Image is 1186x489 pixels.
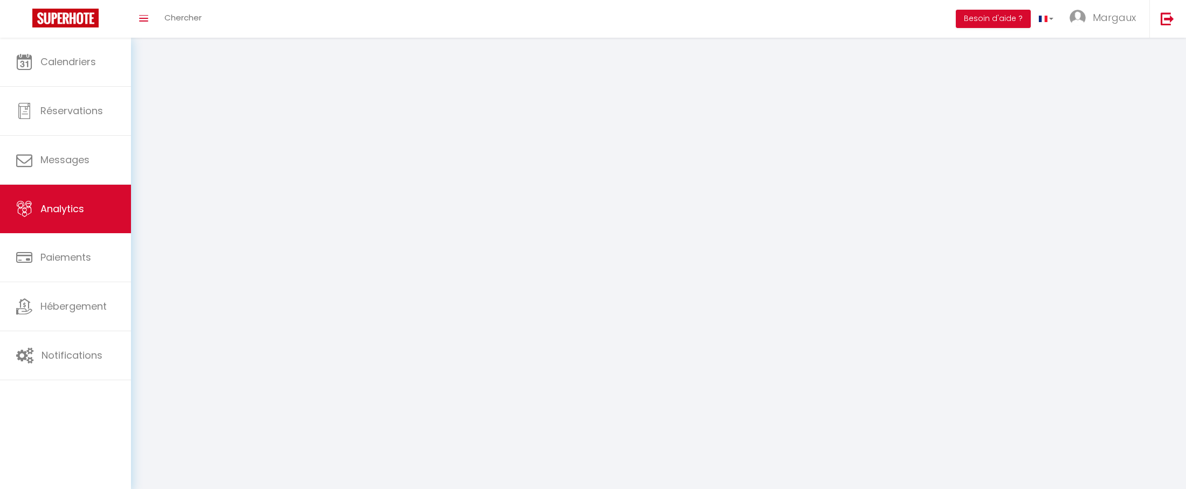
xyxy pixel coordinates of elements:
[956,10,1031,28] button: Besoin d'aide ?
[40,299,107,313] span: Hébergement
[42,348,102,362] span: Notifications
[32,9,99,27] img: Super Booking
[1140,441,1178,481] iframe: Chat
[40,202,84,215] span: Analytics
[1070,10,1086,26] img: ...
[9,4,41,37] button: Ouvrir le widget de chat LiveChat
[40,153,89,166] span: Messages
[164,12,202,23] span: Chercher
[40,250,91,264] span: Paiements
[40,55,96,68] span: Calendriers
[40,104,103,117] span: Réservations
[1161,12,1174,25] img: logout
[1093,11,1136,24] span: Margaux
